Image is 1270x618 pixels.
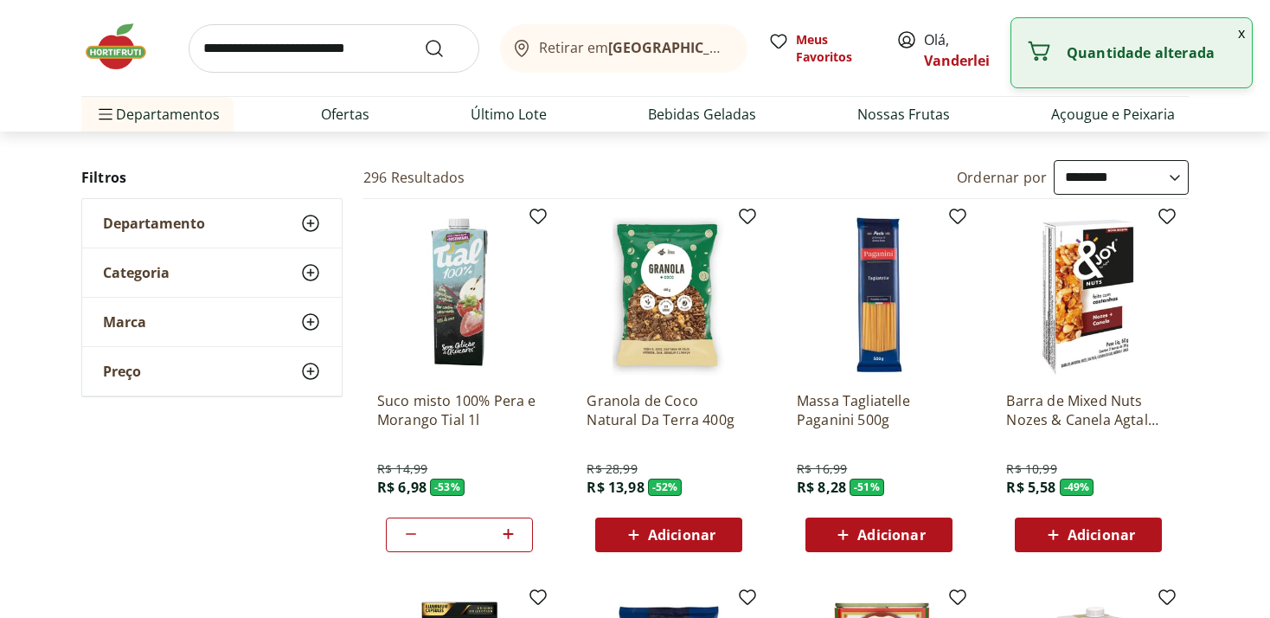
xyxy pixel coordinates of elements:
button: Adicionar [595,518,742,552]
span: Marca [103,313,146,331]
button: Marca [82,298,342,346]
span: - 49 % [1060,479,1094,496]
span: Departamento [103,215,205,232]
a: Bebidas Geladas [648,104,756,125]
span: R$ 28,99 [587,460,637,478]
button: Menu [95,93,116,135]
span: Olá, [924,29,1001,71]
span: Adicionar [1068,528,1135,542]
span: R$ 10,99 [1006,460,1056,478]
img: Hortifruti [81,21,168,73]
b: [GEOGRAPHIC_DATA]/[GEOGRAPHIC_DATA] [608,38,900,57]
button: Submit Search [424,38,465,59]
button: Categoria [82,248,342,297]
span: Meus Favoritos [796,31,876,66]
span: Adicionar [857,528,925,542]
a: Suco misto 100% Pera e Morango Tial 1l [377,391,542,429]
span: R$ 6,98 [377,478,427,497]
button: Retirar em[GEOGRAPHIC_DATA]/[GEOGRAPHIC_DATA] [500,24,747,73]
a: Último Lote [471,104,547,125]
a: Barra de Mixed Nuts Nozes & Canela Agtal 60g [1006,391,1171,429]
span: R$ 13,98 [587,478,644,497]
input: search [189,24,479,73]
span: R$ 5,58 [1006,478,1055,497]
span: Retirar em [539,40,730,55]
a: Meus Favoritos [768,31,876,66]
span: - 52 % [648,479,683,496]
span: Categoria [103,264,170,281]
span: - 51 % [850,479,884,496]
span: R$ 16,99 [797,460,847,478]
button: Adicionar [1015,518,1162,552]
span: Departamentos [95,93,220,135]
span: R$ 14,99 [377,460,427,478]
button: Preço [82,347,342,396]
span: Preço [103,363,141,380]
a: Vanderlei [924,51,990,70]
a: Açougue e Peixaria [1051,104,1175,125]
img: Massa Tagliatelle Paganini 500g [797,213,961,377]
img: Suco misto 100% Pera e Morango Tial 1l [377,213,542,377]
span: Adicionar [648,528,715,542]
label: Ordernar por [957,168,1047,187]
h2: 296 Resultados [363,168,465,187]
a: Nossas Frutas [857,104,950,125]
a: Massa Tagliatelle Paganini 500g [797,391,961,429]
img: Barra de Mixed Nuts Nozes & Canela Agtal 60g [1006,213,1171,377]
a: Ofertas [321,104,369,125]
span: R$ 8,28 [797,478,846,497]
h2: Filtros [81,160,343,195]
span: - 53 % [430,479,465,496]
img: Granola de Coco Natural Da Terra 400g [587,213,751,377]
button: Adicionar [805,518,952,552]
p: Quantidade alterada [1067,44,1238,61]
a: Granola de Coco Natural Da Terra 400g [587,391,751,429]
button: Fechar notificação [1231,18,1252,48]
button: Departamento [82,199,342,248]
